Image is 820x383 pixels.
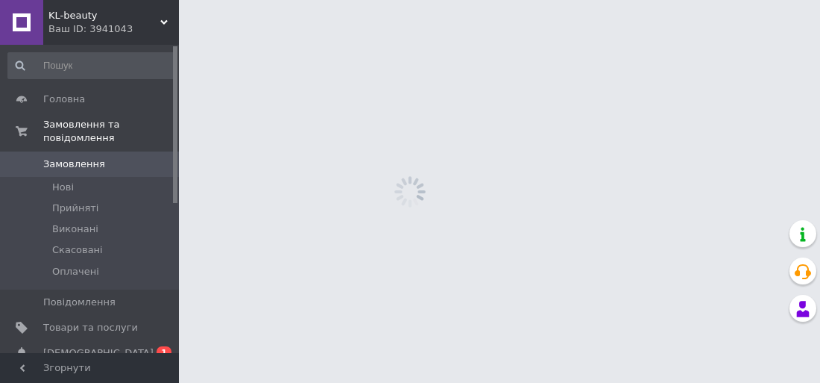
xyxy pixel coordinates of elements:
span: Замовлення та повідомлення [43,118,179,145]
span: KL-beauty [48,9,160,22]
span: [DEMOGRAPHIC_DATA] [43,346,154,360]
span: Товари та послуги [43,321,138,334]
span: Головна [43,93,85,106]
span: Замовлення [43,158,105,171]
span: 1 [157,346,171,359]
span: Повідомлення [43,296,116,309]
span: Скасовані [52,243,103,257]
span: Нові [52,181,74,194]
div: Ваш ID: 3941043 [48,22,179,36]
span: Оплачені [52,265,99,278]
input: Пошук [7,52,176,79]
span: Виконані [52,222,98,236]
span: Прийняті [52,202,98,215]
